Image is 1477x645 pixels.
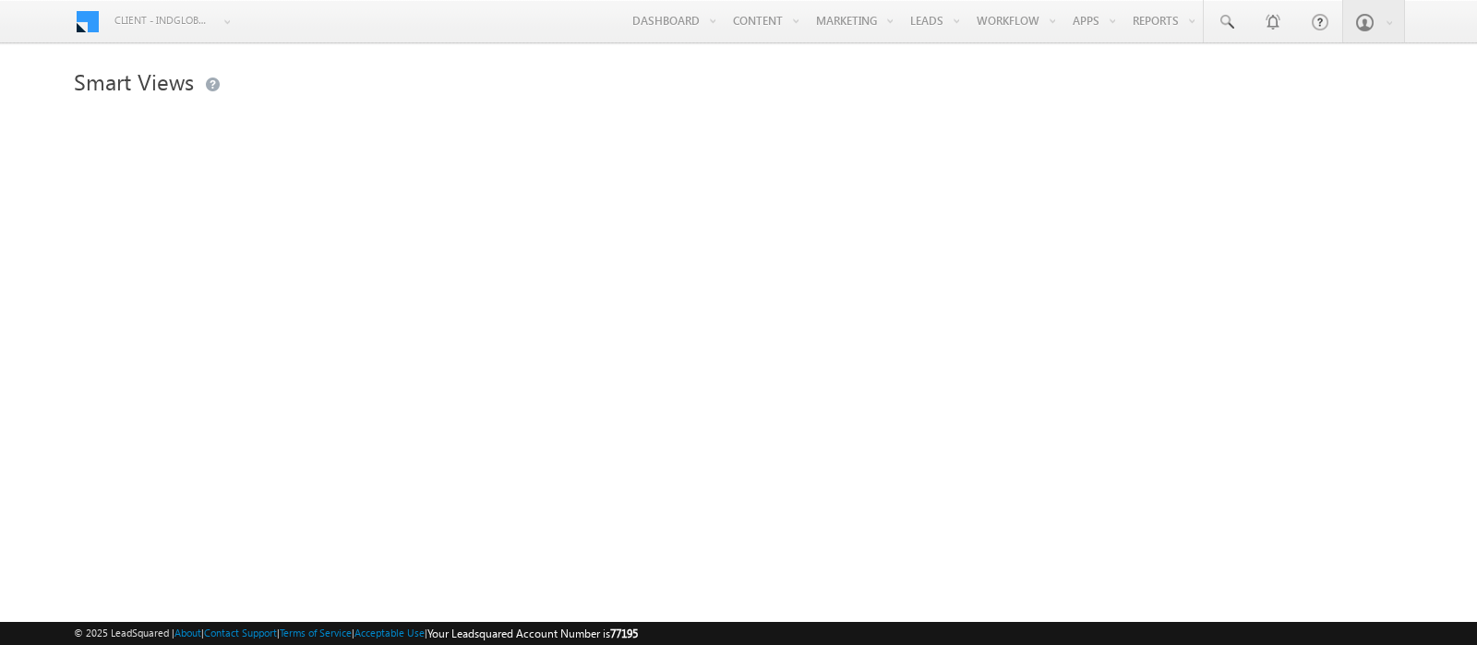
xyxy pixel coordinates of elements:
span: 77195 [610,627,638,640]
a: Terms of Service [280,627,352,639]
span: Your Leadsquared Account Number is [427,627,638,640]
span: Smart Views [74,66,194,96]
a: About [174,627,201,639]
span: Client - indglobal2 (77195) [114,11,211,30]
span: © 2025 LeadSquared | | | | | [74,625,638,642]
a: Acceptable Use [354,627,425,639]
a: Contact Support [204,627,277,639]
